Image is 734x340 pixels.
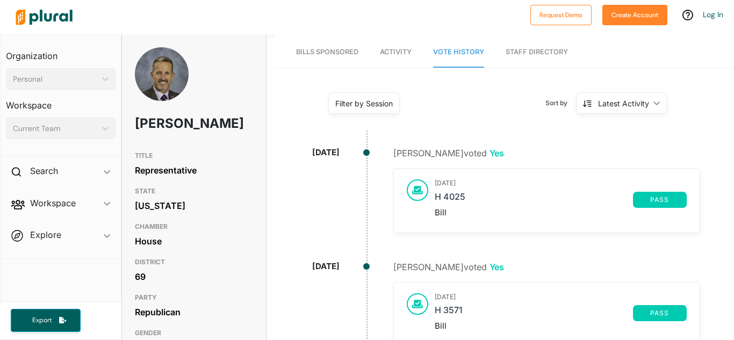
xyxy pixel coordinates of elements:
h3: CHAMBER [135,220,253,233]
a: H 4025 [435,192,633,208]
span: Yes [490,262,504,272]
span: Activity [380,48,412,56]
span: Export [25,316,59,325]
button: Create Account [602,5,667,25]
h3: [DATE] [435,293,687,301]
h1: [PERSON_NAME] [135,107,206,140]
img: Headshot of Chris Wooten [135,47,189,128]
span: Vote History [433,48,484,56]
div: 69 [135,269,253,285]
h3: Organization [6,40,116,64]
div: Latest Activity [598,98,649,109]
h3: PARTY [135,291,253,304]
a: Request Demo [530,9,592,20]
a: Activity [380,37,412,68]
a: Bills Sponsored [296,37,358,68]
h2: Search [30,165,58,177]
div: Bill [435,208,687,218]
div: Personal [13,74,98,85]
span: pass [639,310,680,316]
div: Bill [435,321,687,331]
div: Filter by Session [335,98,393,109]
span: Yes [490,148,504,158]
span: [PERSON_NAME] voted [393,262,504,272]
a: Log In [703,10,723,19]
h3: Workspace [6,90,116,113]
h3: GENDER [135,327,253,339]
div: [DATE] [312,261,340,273]
div: [US_STATE] [135,198,253,214]
div: Representative [135,162,253,178]
div: Republican [135,304,253,320]
a: Create Account [602,9,667,20]
span: pass [639,197,680,203]
a: Staff Directory [506,37,568,68]
span: Bills Sponsored [296,48,358,56]
div: Current Team [13,123,98,134]
a: Vote History [433,37,484,68]
a: H 3571 [435,305,633,321]
span: [PERSON_NAME] voted [393,148,504,158]
h3: TITLE [135,149,253,162]
button: Request Demo [530,5,592,25]
span: Sort by [545,98,576,108]
div: House [135,233,253,249]
h3: STATE [135,185,253,198]
h3: DISTRICT [135,256,253,269]
div: [DATE] [312,147,340,159]
button: Export [11,309,81,332]
h3: [DATE] [435,179,687,187]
